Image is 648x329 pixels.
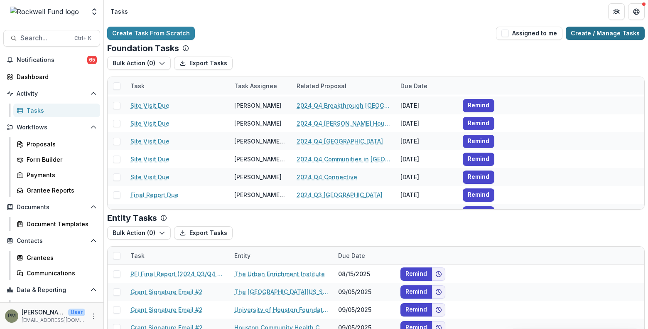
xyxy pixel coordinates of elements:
button: Add to friends [432,285,445,299]
div: [DATE] [395,204,458,222]
button: Open entity switcher [88,3,100,20]
div: [PERSON_NAME] [234,208,282,217]
div: Proposals [27,140,93,148]
span: 65 [87,56,97,64]
div: Due Date [333,247,395,265]
div: Related Proposal [292,82,351,90]
div: [PERSON_NAME] [234,101,282,110]
button: Bulk Action (0) [107,226,171,240]
div: Task Assignee [229,77,292,95]
a: Form Builder [13,153,100,166]
div: Task [125,247,229,265]
div: Ctrl + K [73,34,93,43]
p: Entity Tasks [107,213,157,223]
button: Open Contacts [3,234,100,247]
span: Contacts [17,237,87,245]
div: [DATE] [395,168,458,186]
a: Grantee Reports [13,183,100,197]
button: Add to friends [432,303,445,317]
a: 2024 Q4 Communities in [GEOGRAPHIC_DATA] [297,155,390,163]
div: Related Proposal [292,77,395,95]
div: Task [125,77,229,95]
div: 09/05/2025 [333,301,395,319]
a: The [GEOGRAPHIC_DATA][US_STATE] at [GEOGRAPHIC_DATA] ([GEOGRAPHIC_DATA]) [234,287,328,296]
button: More [88,311,98,321]
button: Remind [463,206,494,220]
div: [PERSON_NAME] [234,119,282,128]
a: Communications [13,266,100,280]
div: 08/15/2025 [333,265,395,283]
a: Grant Signature Email #2 [130,287,203,296]
button: Remind [463,188,494,202]
div: Document Templates [27,220,93,228]
div: Form Builder [27,155,93,164]
div: Tasks [27,106,93,115]
button: Add to friends [432,267,445,281]
a: 2024 Q3 [GEOGRAPHIC_DATA] [297,190,383,199]
div: [DATE] [395,114,458,132]
a: Site Visit Due [130,119,169,128]
span: Search... [20,34,69,42]
button: Open Documents [3,200,100,214]
a: Create / Manage Tasks [566,27,645,40]
img: Rockwell Fund logo [10,7,79,17]
a: Dashboard [13,300,100,314]
button: Remind [463,171,494,184]
button: Open Data & Reporting [3,283,100,297]
p: User [68,309,85,316]
a: University of Houston Foundation [234,305,328,314]
button: Remind [400,267,432,281]
div: Due Date [395,82,432,90]
nav: breadcrumb [107,5,131,17]
a: Site Visit Due [130,101,169,110]
a: Site Visit Due [130,155,169,163]
div: Grantee Reports [27,186,93,195]
a: 2024 Q3 Houston Habitat for Humanity [297,208,390,217]
div: Dashboard [17,72,93,81]
button: Bulk Action (0) [107,57,171,70]
p: [PERSON_NAME][GEOGRAPHIC_DATA] [22,308,65,317]
div: [DATE] [395,132,458,150]
a: The Urban Enrichment Institute [234,270,325,278]
button: Remind [463,99,494,112]
div: [DATE] [395,186,458,204]
a: Site Visit Due [130,137,169,146]
a: 2024 Q4 Connective [297,173,357,181]
div: Grantees [27,253,93,262]
button: Open Workflows [3,121,100,134]
div: Tasks [110,7,128,16]
a: Proposals [13,137,100,151]
div: [PERSON_NAME][GEOGRAPHIC_DATA] [234,190,287,199]
div: [PERSON_NAME][GEOGRAPHIC_DATA] [234,155,287,163]
div: Due Date [395,77,458,95]
a: Final Report Due [130,208,179,217]
span: Activity [17,90,87,97]
div: Entity [229,251,255,260]
a: Grant Signature Email #2 [130,305,203,314]
a: Dashboard [3,70,100,84]
div: [DATE] [395,96,458,114]
p: [EMAIL_ADDRESS][DOMAIN_NAME] [22,317,85,324]
div: Entity [229,247,333,265]
div: Communications [27,269,93,277]
a: Create Task From Scratch [107,27,195,40]
a: 2024 Q4 [PERSON_NAME] Houston University Foundation [297,119,390,128]
div: [PERSON_NAME] [234,173,282,181]
button: Export Tasks [174,57,233,70]
div: [PERSON_NAME][GEOGRAPHIC_DATA] [234,137,287,146]
span: Workflows [17,124,87,131]
span: Documents [17,204,87,211]
div: Patrick Moreno-Covington [8,313,16,319]
button: Get Help [628,3,645,20]
a: Site Visit Due [130,173,169,181]
div: Task [125,251,150,260]
a: Tasks [13,104,100,117]
div: 09/05/2025 [333,283,395,301]
div: Payments [27,171,93,179]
